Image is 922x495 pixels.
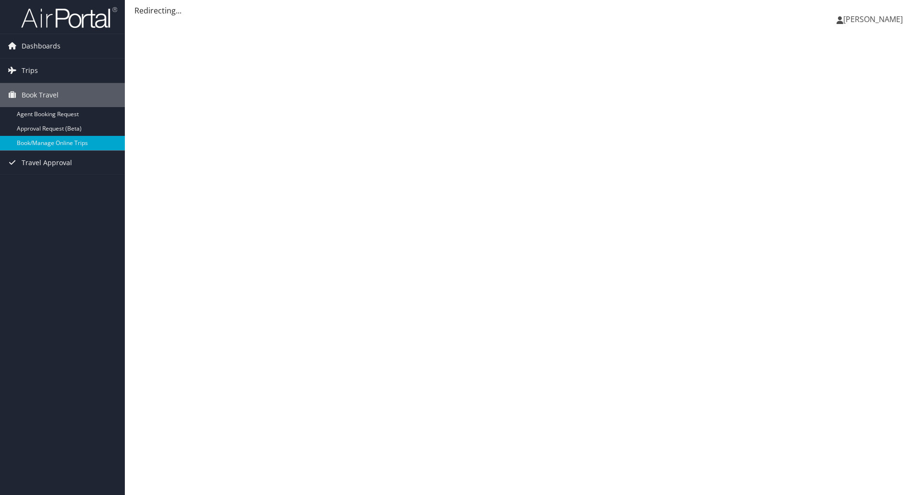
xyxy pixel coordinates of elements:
[22,151,72,175] span: Travel Approval
[837,5,912,34] a: [PERSON_NAME]
[134,5,912,16] div: Redirecting...
[22,59,38,83] span: Trips
[21,6,117,29] img: airportal-logo.png
[22,34,61,58] span: Dashboards
[22,83,59,107] span: Book Travel
[843,14,903,24] span: [PERSON_NAME]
